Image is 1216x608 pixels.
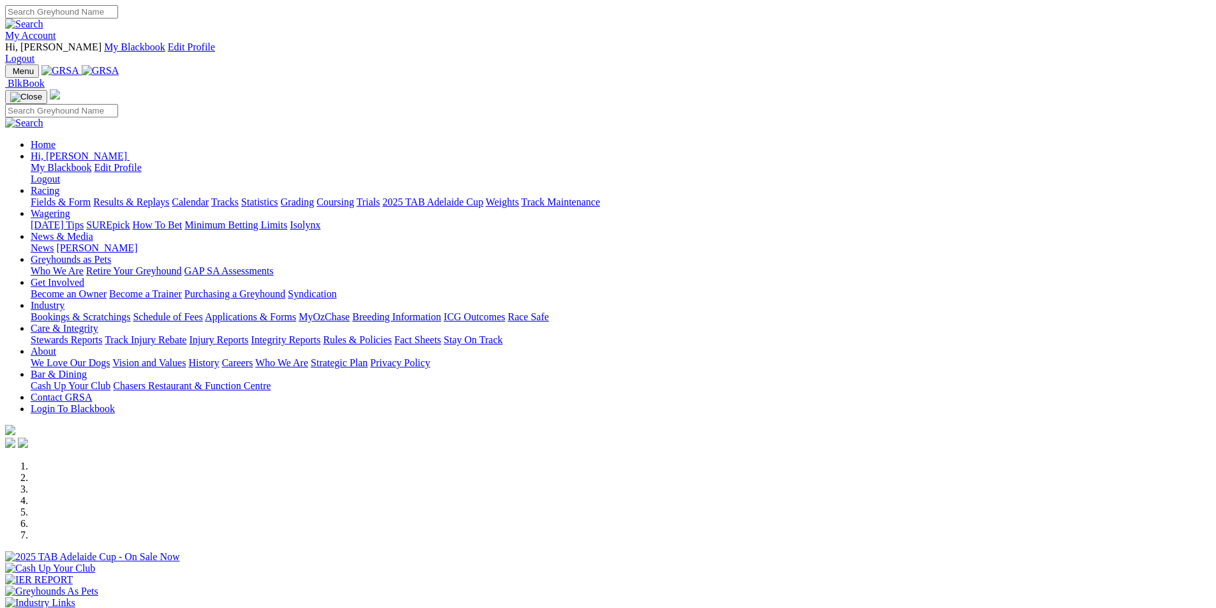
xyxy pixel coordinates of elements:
button: Toggle navigation [5,64,39,78]
a: We Love Our Dogs [31,357,110,368]
img: IER REPORT [5,574,73,586]
a: Coursing [317,196,354,207]
a: 2025 TAB Adelaide Cup [382,196,483,207]
img: GRSA [41,65,79,77]
a: [DATE] Tips [31,219,84,230]
a: Bar & Dining [31,369,87,380]
a: Care & Integrity [31,323,98,334]
input: Search [5,5,118,19]
a: Purchasing a Greyhound [184,288,285,299]
a: Race Safe [507,311,548,322]
img: facebook.svg [5,438,15,448]
a: Hi, [PERSON_NAME] [31,151,130,161]
a: How To Bet [133,219,183,230]
a: SUREpick [86,219,130,230]
img: Close [10,92,42,102]
img: twitter.svg [18,438,28,448]
a: Industry [31,300,64,311]
a: Stewards Reports [31,334,102,345]
a: Results & Replays [93,196,169,207]
a: Calendar [172,196,209,207]
a: News [31,242,54,253]
a: Syndication [288,288,336,299]
a: Applications & Forms [205,311,296,322]
a: Track Injury Rebate [105,334,186,345]
a: ICG Outcomes [444,311,505,322]
a: My Account [5,30,56,41]
div: About [31,357,1211,369]
a: Injury Reports [189,334,248,345]
a: Edit Profile [94,162,142,173]
img: logo-grsa-white.png [5,425,15,435]
a: Breeding Information [352,311,441,322]
a: Isolynx [290,219,320,230]
a: My Blackbook [104,41,165,52]
a: BlkBook [5,78,45,89]
span: Menu [13,66,34,76]
div: Hi, [PERSON_NAME] [31,162,1211,185]
a: History [188,357,219,368]
span: BlkBook [8,78,45,89]
a: Statistics [241,196,278,207]
a: Minimum Betting Limits [184,219,287,230]
div: Greyhounds as Pets [31,265,1211,277]
a: Trials [356,196,380,207]
a: Become an Owner [31,288,107,299]
a: Who We Are [31,265,84,276]
div: My Account [5,41,1211,64]
a: GAP SA Assessments [184,265,274,276]
a: About [31,346,56,357]
a: Vision and Values [112,357,186,368]
a: [PERSON_NAME] [56,242,137,253]
a: Retire Your Greyhound [86,265,182,276]
img: Cash Up Your Club [5,563,95,574]
a: Home [31,139,56,150]
a: Bookings & Scratchings [31,311,130,322]
img: Search [5,19,43,30]
a: Racing [31,185,59,196]
a: Logout [5,53,34,64]
img: GRSA [82,65,119,77]
img: 2025 TAB Adelaide Cup - On Sale Now [5,551,180,563]
div: Industry [31,311,1211,323]
a: News & Media [31,231,93,242]
a: Privacy Policy [370,357,430,368]
a: Integrity Reports [251,334,320,345]
a: Fact Sheets [394,334,441,345]
a: Tracks [211,196,239,207]
a: Strategic Plan [311,357,368,368]
a: MyOzChase [299,311,350,322]
div: Get Involved [31,288,1211,300]
button: Toggle navigation [5,90,47,104]
div: Racing [31,196,1211,208]
a: Get Involved [31,277,84,288]
a: Login To Blackbook [31,403,115,414]
img: logo-grsa-white.png [50,89,60,100]
a: Schedule of Fees [133,311,202,322]
div: Care & Integrity [31,334,1211,346]
div: Bar & Dining [31,380,1211,392]
div: News & Media [31,242,1211,254]
a: Greyhounds as Pets [31,254,111,265]
a: Grading [281,196,314,207]
div: Wagering [31,219,1211,231]
a: Fields & Form [31,196,91,207]
a: Logout [31,174,60,184]
span: Hi, [PERSON_NAME] [5,41,101,52]
img: Search [5,117,43,129]
a: Weights [486,196,519,207]
a: Rules & Policies [323,334,392,345]
a: Contact GRSA [31,392,92,403]
img: Greyhounds As Pets [5,586,98,597]
span: Hi, [PERSON_NAME] [31,151,127,161]
a: Chasers Restaurant & Function Centre [113,380,271,391]
a: My Blackbook [31,162,92,173]
a: Stay On Track [444,334,502,345]
a: Who We Are [255,357,308,368]
a: Track Maintenance [522,196,600,207]
a: Careers [221,357,253,368]
input: Search [5,104,118,117]
a: Become a Trainer [109,288,182,299]
a: Cash Up Your Club [31,380,110,391]
a: Edit Profile [168,41,215,52]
